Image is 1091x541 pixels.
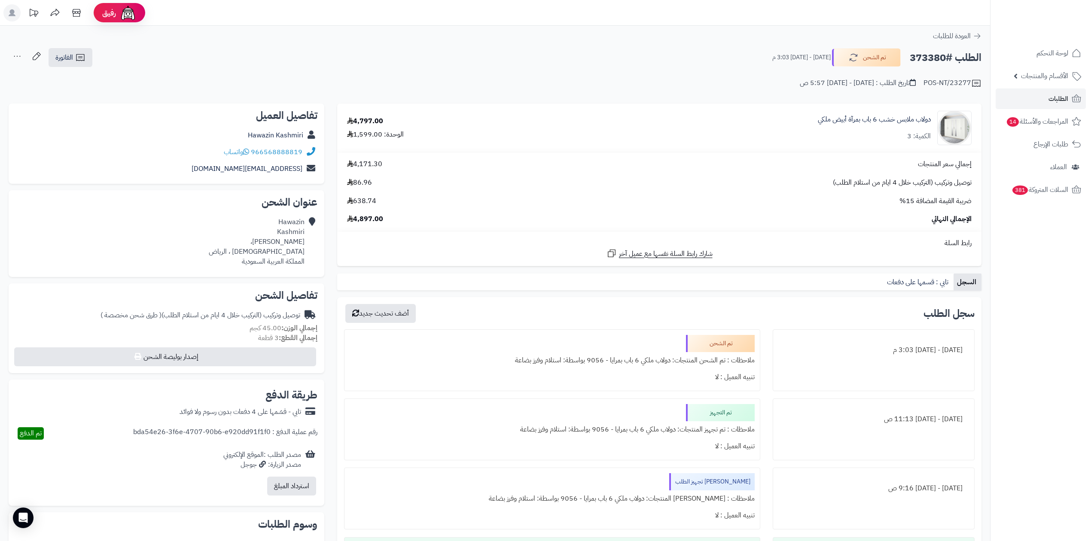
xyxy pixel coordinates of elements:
a: دولاب ملابس خشب 6 باب بمرآة أبيض ملكي [818,115,931,125]
div: [DATE] - [DATE] 11:13 ص [778,411,969,428]
a: الفاتورة [49,48,92,67]
span: 14 [1006,117,1019,127]
h2: تفاصيل العميل [15,110,317,121]
a: السلات المتروكة381 [996,179,1086,200]
div: [DATE] - [DATE] 9:16 ص [778,480,969,497]
strong: إجمالي الوزن: [281,323,317,333]
a: [EMAIL_ADDRESS][DOMAIN_NAME] [192,164,302,174]
span: 86.96 [347,178,372,188]
div: تم الشحن [686,335,755,352]
span: 638.74 [347,196,376,206]
span: الإجمالي النهائي [932,214,972,224]
div: ملاحظات : تم تجهيز المنتجات: دولاب ملكي 6 باب بمرايا - 9056 بواسطة: استلام وفرز بضاعة [350,421,755,438]
span: 4,171.30 [347,159,382,169]
a: واتساب [224,147,249,157]
div: تابي - قسّمها على 4 دفعات بدون رسوم ولا فوائد [180,407,301,417]
div: 4,797.00 [347,116,383,126]
a: طلبات الإرجاع [996,134,1086,155]
a: 966568888819 [251,147,302,157]
div: Hawazin Kashmiri [PERSON_NAME]، [DEMOGRAPHIC_DATA] ، الرياض المملكة العربية السعودية [209,217,305,266]
a: العملاء [996,157,1086,177]
div: رقم عملية الدفع : bda54e26-3f6e-4707-90b6-e920dd91f1f0 [133,427,317,440]
h2: تفاصيل الشحن [15,290,317,301]
span: العودة للطلبات [933,31,971,41]
div: مصدر الزيارة: جوجل [223,460,301,470]
div: [PERSON_NAME] تجهيز الطلب [669,473,755,490]
div: ملاحظات : [PERSON_NAME] المنتجات: دولاب ملكي 6 باب بمرايا - 9056 بواسطة: استلام وفرز بضاعة [350,490,755,507]
h2: طريقة الدفع [265,390,317,400]
div: [DATE] - [DATE] 3:03 م [778,342,969,359]
div: Open Intercom Messenger [13,508,34,528]
img: 1733065410-1-90x90.jpg [938,111,971,145]
button: استرداد المبلغ [267,477,316,495]
span: شارك رابط السلة نفسها مع عميل آخر [619,249,713,259]
span: تم الدفع [20,428,42,438]
div: الوحدة: 1,599.00 [347,130,404,140]
h2: وسوم الطلبات [15,519,317,529]
a: السجل [954,274,981,291]
span: توصيل وتركيب (التركيب خلال 4 ايام من استلام الطلب) [833,178,972,188]
a: Hawazin Kashmiri [248,130,303,140]
button: تم الشحن [832,49,901,67]
div: رابط السلة [341,238,978,248]
span: طلبات الإرجاع [1033,138,1068,150]
div: POS-NT/23277 [923,78,981,88]
div: تنبيه العميل : لا [350,369,755,386]
span: الطلبات [1048,93,1068,105]
span: رفيق [102,8,116,18]
h3: سجل الطلب [923,308,975,319]
div: تنبيه العميل : لا [350,507,755,524]
small: 45.00 كجم [250,323,317,333]
span: الأقسام والمنتجات [1021,70,1068,82]
span: ضريبة القيمة المضافة 15% [899,196,972,206]
span: السلات المتروكة [1012,184,1068,196]
button: أضف تحديث جديد [345,304,416,323]
div: ملاحظات : تم الشحن المنتجات: دولاب ملكي 6 باب بمرايا - 9056 بواسطة: استلام وفرز بضاعة [350,352,755,369]
img: ai-face.png [119,4,137,21]
div: تنبيه العميل : لا [350,438,755,455]
div: تاريخ الطلب : [DATE] - [DATE] 5:57 ص [800,78,916,88]
strong: إجمالي القطع: [279,333,317,343]
span: العملاء [1050,161,1067,173]
span: ( طرق شحن مخصصة ) [101,310,162,320]
span: 381 [1012,185,1029,195]
a: شارك رابط السلة نفسها مع عميل آخر [606,248,713,259]
a: تحديثات المنصة [23,4,44,24]
div: الكمية: 3 [907,131,931,141]
h2: الطلب #373380 [910,49,981,67]
div: مصدر الطلب :الموقع الإلكتروني [223,450,301,470]
h2: عنوان الشحن [15,197,317,207]
span: المراجعات والأسئلة [1006,115,1068,128]
a: العودة للطلبات [933,31,981,41]
span: إجمالي سعر المنتجات [918,159,972,169]
img: logo-2.png [1033,6,1083,24]
span: 4,897.00 [347,214,383,224]
button: إصدار بوليصة الشحن [14,347,316,366]
span: الفاتورة [55,52,73,63]
small: [DATE] - [DATE] 3:03 م [772,53,831,62]
a: المراجعات والأسئلة14 [996,111,1086,132]
div: توصيل وتركيب (التركيب خلال 4 ايام من استلام الطلب) [101,310,300,320]
a: لوحة التحكم [996,43,1086,64]
div: تم التجهيز [686,404,755,421]
span: لوحة التحكم [1036,47,1068,59]
a: الطلبات [996,88,1086,109]
small: 3 قطعة [258,333,317,343]
a: تابي : قسمها على دفعات [884,274,954,291]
